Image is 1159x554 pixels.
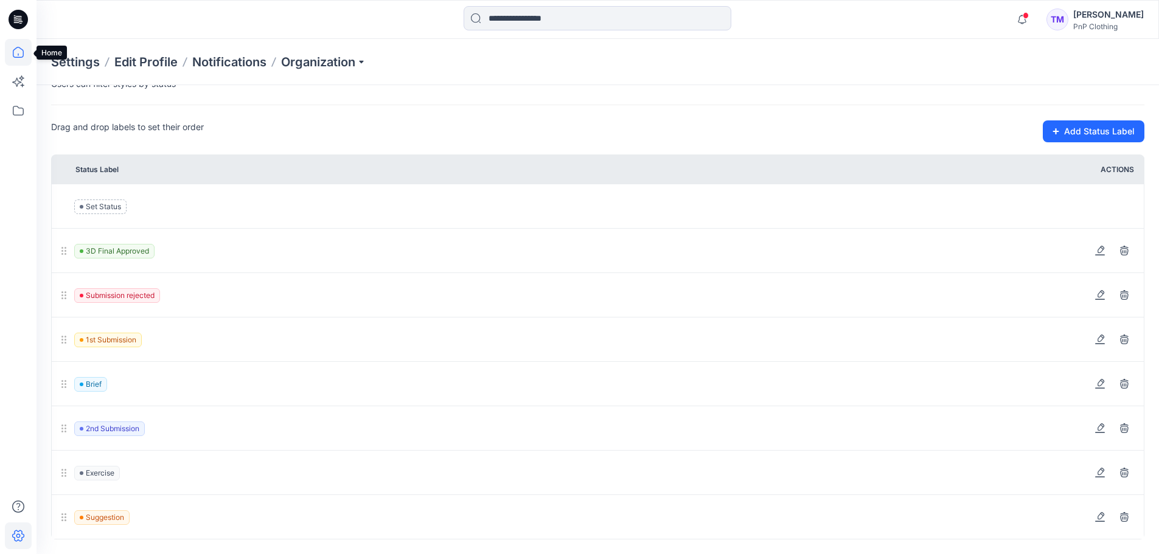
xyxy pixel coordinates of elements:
a: Notifications [192,54,266,71]
th: Status Label [71,155,1096,184]
span: 3D Final Approved [74,244,155,258]
span: Drag and drop labels to set their order [51,120,204,142]
span: Submission rejected [74,288,160,303]
div: [PERSON_NAME] [1073,7,1144,22]
span: 1st Submission [74,333,142,347]
span: Set Status [74,199,127,214]
span: Brief [74,377,107,392]
th: ACTIONS [1096,155,1144,184]
span: Exercise [74,466,120,480]
span: 2nd Submission [74,421,145,436]
p: Settings [51,54,100,71]
a: Edit Profile [114,54,178,71]
span: Suggestion [74,510,130,525]
div: PnP Clothing [1073,22,1144,31]
div: TM [1046,9,1068,30]
button: Add Status Label [1043,120,1144,142]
